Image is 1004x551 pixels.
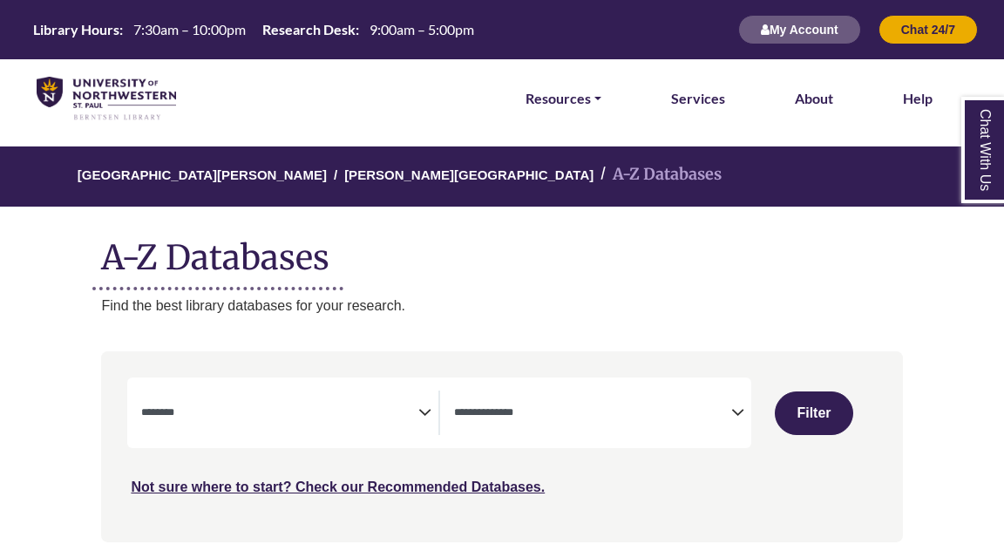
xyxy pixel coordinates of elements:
button: Submit for Search Results [775,391,852,435]
a: Hours Today [26,20,481,40]
nav: breadcrumb [101,146,902,207]
textarea: Filter [454,407,731,421]
a: [PERSON_NAME][GEOGRAPHIC_DATA] [344,165,594,182]
th: Library Hours: [26,20,124,38]
nav: Search filters [101,351,902,541]
a: [GEOGRAPHIC_DATA][PERSON_NAME] [78,165,327,182]
th: Research Desk: [255,20,360,38]
a: About [795,87,833,110]
span: 7:30am – 10:00pm [133,21,246,37]
a: Not sure where to start? Check our Recommended Databases. [131,480,545,494]
h1: A-Z Databases [101,224,902,277]
a: Services [671,87,725,110]
table: Hours Today [26,20,481,37]
span: 9:00am – 5:00pm [370,21,474,37]
textarea: Filter [141,407,418,421]
a: Resources [526,87,601,110]
a: Chat 24/7 [878,22,978,37]
img: library_home [37,77,176,121]
button: Chat 24/7 [878,15,978,44]
li: A-Z Databases [594,162,722,187]
p: Find the best library databases for your research. [101,295,902,317]
a: Help [903,87,933,110]
a: My Account [738,22,861,37]
button: My Account [738,15,861,44]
